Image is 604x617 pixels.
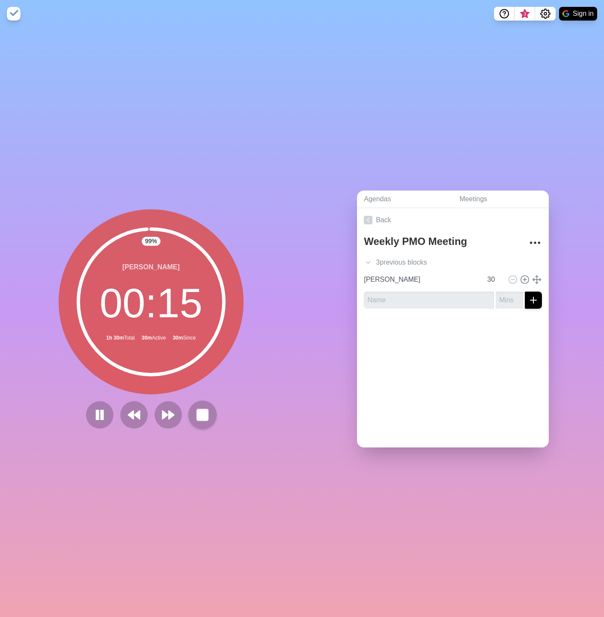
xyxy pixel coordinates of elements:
[494,7,515,21] button: Help
[364,292,494,309] input: Name
[559,7,597,21] button: Sign in
[357,191,452,208] a: Agendas
[484,271,504,288] input: Mins
[357,254,549,271] div: 3 previous block
[527,234,544,251] button: More
[521,11,528,18] span: 3
[515,7,535,21] button: What’s new
[562,10,569,17] img: google logo
[535,7,556,21] button: Settings
[360,271,482,288] input: Name
[357,208,549,232] a: Back
[7,7,21,21] img: timeblocks logo
[496,292,523,309] input: Mins
[423,257,427,268] span: s
[452,191,549,208] a: Meetings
